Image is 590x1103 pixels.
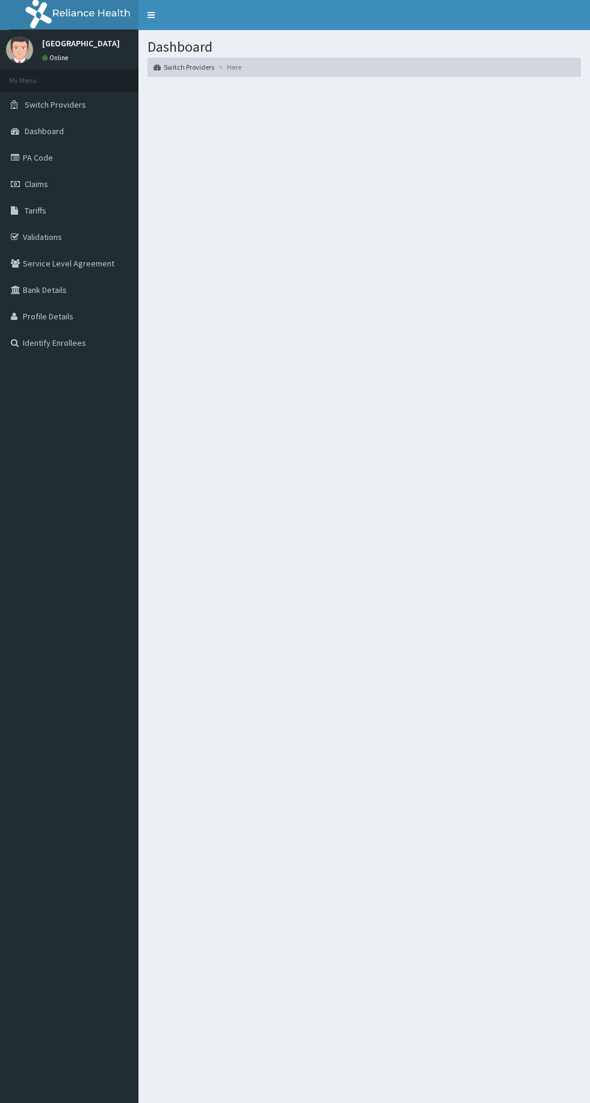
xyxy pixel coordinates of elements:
[42,54,71,62] a: Online
[25,99,86,110] span: Switch Providers
[216,62,241,72] li: Here
[25,179,48,189] span: Claims
[147,39,581,55] h1: Dashboard
[25,205,46,216] span: Tariffs
[154,62,214,72] a: Switch Providers
[42,39,120,48] p: [GEOGRAPHIC_DATA]
[6,36,33,63] img: User Image
[25,126,64,137] span: Dashboard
